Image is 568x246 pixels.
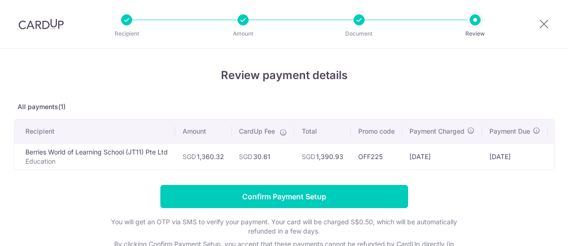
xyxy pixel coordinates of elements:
[302,153,315,160] span: SGD
[409,127,464,136] span: Payment Charged
[209,29,277,38] p: Amount
[232,143,294,170] td: 30.61
[402,143,482,170] td: [DATE]
[160,185,408,208] input: Confirm Payment Setup
[18,18,64,30] img: CardUp
[441,29,509,38] p: Review
[14,102,555,111] p: All payments(1)
[92,29,161,38] p: Recipient
[294,119,351,143] th: Total
[183,153,196,160] span: SGD
[99,217,469,236] p: You will get an OTP via SMS to verify your payment. Your card will be charged S$0.50, which will ...
[482,143,548,170] td: [DATE]
[509,218,559,241] iframe: Opens a widget where you can find more information
[14,119,175,143] th: Recipient
[325,29,393,38] p: Document
[489,127,530,136] span: Payment Due
[351,119,402,143] th: Promo code
[25,157,168,166] p: Education
[14,67,555,84] h4: Review payment details
[175,143,232,170] td: 1,360.32
[175,119,232,143] th: Amount
[351,143,402,170] td: OFF225
[294,143,351,170] td: 1,390.93
[239,153,252,160] span: SGD
[14,143,175,170] td: Berries World of Learning School (JT11) Pte Ltd
[239,127,275,136] span: CardUp Fee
